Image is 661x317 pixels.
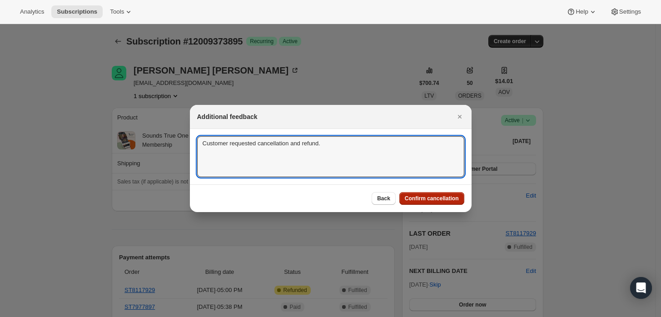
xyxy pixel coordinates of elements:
button: Close [453,110,466,123]
button: Help [561,5,602,18]
span: Settings [619,8,641,15]
div: Open Intercom Messenger [630,277,652,299]
button: Confirm cancellation [399,192,464,205]
span: Tools [110,8,124,15]
button: Analytics [15,5,50,18]
textarea: Customer requested cancellation and refund. [197,136,464,177]
button: Tools [104,5,139,18]
span: Confirm cancellation [405,195,459,202]
span: Back [377,195,390,202]
h2: Additional feedback [197,112,258,121]
span: Analytics [20,8,44,15]
button: Back [372,192,396,205]
span: Help [576,8,588,15]
span: Subscriptions [57,8,97,15]
button: Subscriptions [51,5,103,18]
button: Settings [605,5,646,18]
